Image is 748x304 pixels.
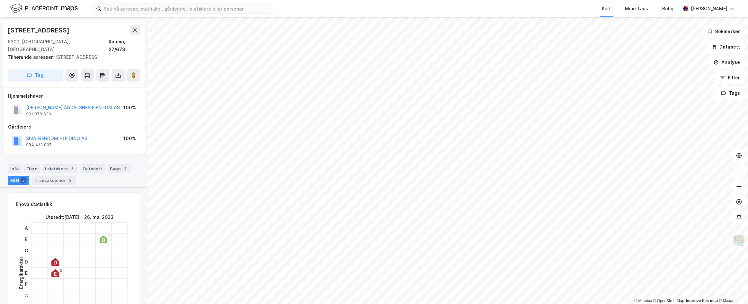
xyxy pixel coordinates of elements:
img: Z [733,234,745,246]
div: Rauma, 27/673 [109,38,140,53]
div: Leietakere [42,164,78,173]
div: Info [8,164,21,173]
div: Enova statistikk [16,201,52,208]
div: F [22,279,30,290]
div: 100% [123,135,136,142]
a: Mapbox [634,299,652,303]
div: 984 413 807 [26,142,52,148]
span: Tilhørende adresser: [8,54,55,60]
div: 7 [122,165,129,172]
div: 6300, [GEOGRAPHIC_DATA], [GEOGRAPHIC_DATA] [8,38,109,53]
div: Kart [602,5,611,13]
div: D [22,256,30,267]
div: E [22,267,30,279]
div: 2 [60,268,62,272]
div: Mine Tags [625,5,648,13]
div: 8 [69,165,76,172]
div: C [22,245,30,256]
div: Utstedt : [DATE] - 26. mai 2023 [46,213,113,221]
div: Eiere [24,164,40,173]
div: ESG [8,176,29,185]
button: Tags [716,87,745,100]
div: [PERSON_NAME] [691,5,727,13]
div: 991 078 630 [26,112,51,117]
button: Bokmerker [702,25,745,38]
div: Hjemmelshaver [8,92,140,100]
button: Tag [8,69,63,82]
a: OpenStreetMap [653,299,684,303]
div: 100% [123,104,136,112]
div: Bygg [107,164,131,173]
div: Gårdeiere [8,123,140,131]
div: 1 [61,257,62,261]
button: Filter [715,71,745,84]
div: Bolig [662,5,673,13]
div: Transaksjoner [32,176,76,185]
a: Improve this map [686,299,718,303]
div: [STREET_ADDRESS] [8,53,135,61]
div: G [22,290,30,301]
div: A [22,222,30,234]
button: Datasett [706,40,745,53]
div: 1 [109,235,111,238]
div: 5 [20,177,27,183]
iframe: Chat Widget [716,273,748,304]
div: Energikarakter [17,257,25,289]
input: Søk på adresse, matrikkel, gårdeiere, leietakere eller personer [101,4,273,13]
div: [STREET_ADDRESS] [8,25,71,35]
div: B [22,234,30,245]
button: Analyse [708,56,745,69]
img: logo.f888ab2527a4732fd821a326f86c7f29.svg [10,3,78,14]
div: Kontrollprogram for chat [716,273,748,304]
div: 5 [67,177,73,183]
div: Datasett [81,164,105,173]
